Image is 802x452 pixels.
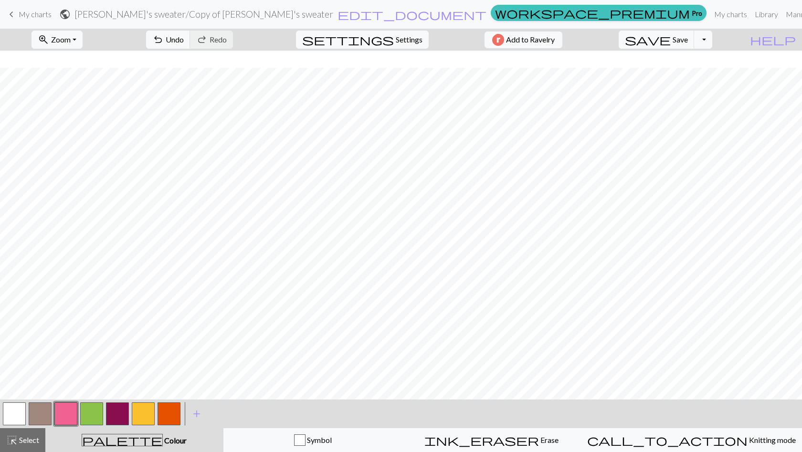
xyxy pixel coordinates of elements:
[32,31,83,49] button: Zoom
[74,9,333,20] h2: [PERSON_NAME]'s sweater / Copy of [PERSON_NAME]'s sweater
[82,433,162,447] span: palette
[587,433,748,447] span: call_to_action
[19,10,52,19] span: My charts
[710,5,751,24] a: My charts
[223,428,402,452] button: Symbol
[485,32,562,48] button: Add to Ravelry
[152,33,164,46] span: undo
[6,433,18,447] span: highlight_alt
[539,435,559,444] span: Erase
[506,34,555,46] span: Add to Ravelry
[762,414,792,442] iframe: chat widget
[38,33,49,46] span: zoom_in
[302,33,394,46] span: settings
[302,34,394,45] i: Settings
[751,5,782,24] a: Library
[51,35,71,44] span: Zoom
[6,8,17,21] span: keyboard_arrow_left
[619,31,695,49] button: Save
[581,428,802,452] button: Knitting mode
[146,31,190,49] button: Undo
[45,428,223,452] button: Colour
[748,435,796,444] span: Knitting mode
[491,5,707,21] a: Pro
[492,34,504,46] img: Ravelry
[424,433,539,447] span: ink_eraser
[6,6,52,22] a: My charts
[59,8,71,21] span: public
[296,31,429,49] button: SettingsSettings
[495,6,690,20] span: workspace_premium
[163,436,187,445] span: Colour
[166,35,184,44] span: Undo
[18,435,39,444] span: Select
[402,428,581,452] button: Erase
[750,33,796,46] span: help
[396,34,422,45] span: Settings
[673,35,688,44] span: Save
[306,435,332,444] span: Symbol
[625,33,671,46] span: save
[191,407,202,420] span: add
[338,8,486,21] span: edit_document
